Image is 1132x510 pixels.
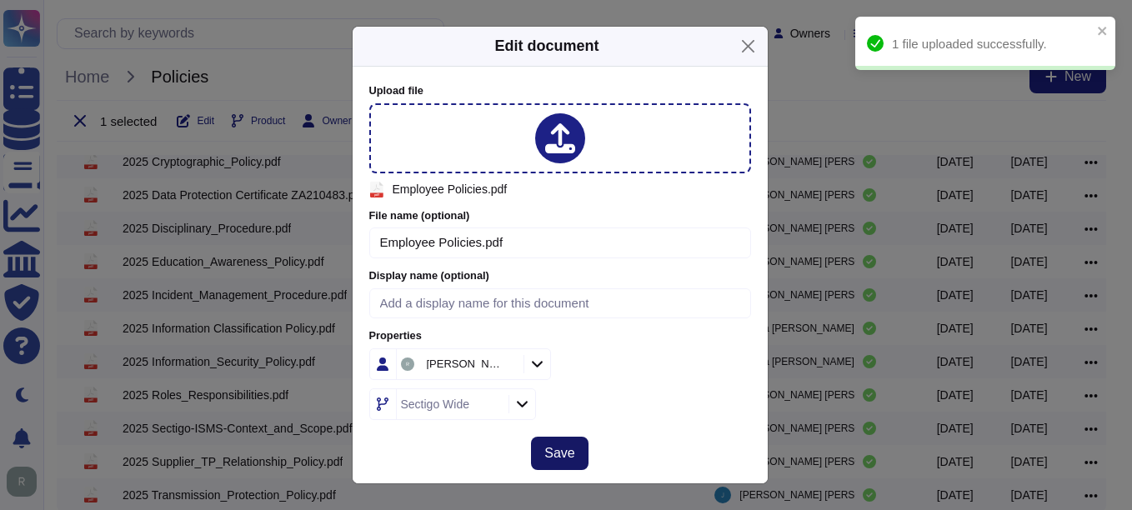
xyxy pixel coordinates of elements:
[369,288,751,319] input: Add a display name for this document
[1097,23,1109,37] button: close
[544,447,574,460] span: Save
[369,84,423,97] span: Upload file
[427,358,503,369] div: [PERSON_NAME]
[369,331,751,342] label: Properties
[401,357,414,371] img: user
[401,398,469,410] div: Sectigo Wide
[495,35,599,57] div: Edit document
[369,227,751,258] input: Filename with extension
[369,271,751,282] label: Display name (optional)
[531,437,588,470] button: Save
[393,183,508,195] span: Employee Policies.pdf
[735,33,761,59] button: Close
[892,37,1092,50] div: 1 file uploaded successfully.
[369,211,751,222] label: File name (optional)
